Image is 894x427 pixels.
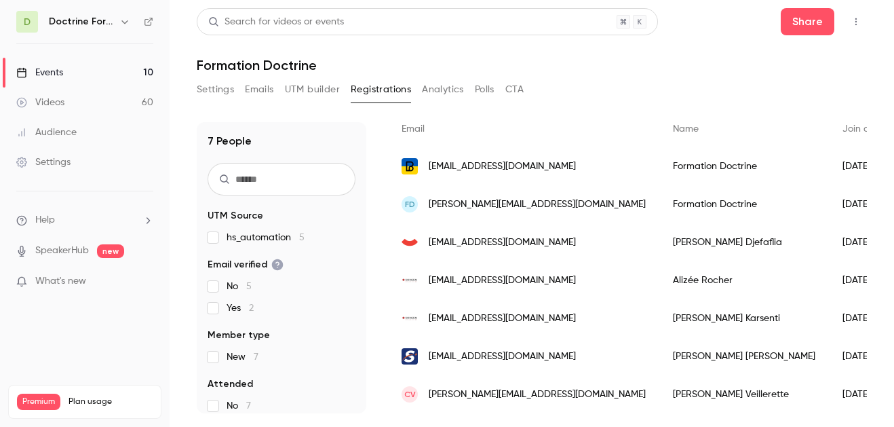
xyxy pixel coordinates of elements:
[227,280,252,293] span: No
[659,185,829,223] div: Formation Doctrine
[197,79,234,100] button: Settings
[659,147,829,185] div: Formation Doctrine
[208,209,263,223] span: UTM Source
[16,96,64,109] div: Videos
[659,299,829,337] div: [PERSON_NAME] Karsenti
[429,236,576,250] span: [EMAIL_ADDRESS][DOMAIN_NAME]
[659,337,829,375] div: [PERSON_NAME] [PERSON_NAME]
[16,155,71,169] div: Settings
[402,158,418,174] img: avocatparis.org
[351,79,411,100] button: Registrations
[422,79,464,100] button: Analytics
[24,15,31,29] span: D
[49,15,114,29] h6: Doctrine Formation Corporate
[246,282,252,291] span: 5
[69,396,153,407] span: Plan usage
[16,213,153,227] li: help-dropdown-opener
[842,124,885,134] span: Join date
[246,401,251,411] span: 7
[429,274,576,288] span: [EMAIL_ADDRESS][DOMAIN_NAME]
[254,352,258,362] span: 7
[402,234,418,250] img: univ-fcomte.fr
[402,272,418,289] img: sorgemeval.com
[429,312,576,326] span: [EMAIL_ADDRESS][DOMAIN_NAME]
[249,303,254,313] span: 2
[208,377,253,391] span: Attended
[208,15,344,29] div: Search for videos or events
[429,160,576,174] span: [EMAIL_ADDRESS][DOMAIN_NAME]
[659,375,829,413] div: [PERSON_NAME] Veillerette
[429,388,646,402] span: [PERSON_NAME][EMAIL_ADDRESS][DOMAIN_NAME]
[429,350,576,364] span: [EMAIL_ADDRESS][DOMAIN_NAME]
[16,126,77,139] div: Audience
[227,350,258,364] span: New
[137,276,153,288] iframe: Noticeable Trigger
[35,274,86,289] span: What's new
[402,124,425,134] span: Email
[35,244,89,258] a: SpeakerHub
[659,261,829,299] div: Alizée Rocher
[402,348,418,365] img: snalc.fr
[227,231,305,244] span: hs_automation
[505,79,524,100] button: CTA
[475,79,494,100] button: Polls
[227,301,254,315] span: Yes
[429,198,646,212] span: [PERSON_NAME][EMAIL_ADDRESS][DOMAIN_NAME]
[245,79,273,100] button: Emails
[285,79,340,100] button: UTM builder
[97,244,124,258] span: new
[208,329,270,342] span: Member type
[208,133,252,149] h1: 7 People
[781,8,834,35] button: Share
[227,399,251,413] span: No
[208,258,284,272] span: Email verified
[405,198,415,210] span: FD
[659,223,829,261] div: [PERSON_NAME] Djefaflia
[299,233,305,242] span: 5
[35,213,55,227] span: Help
[197,57,867,73] h1: Formation Doctrine
[16,66,63,79] div: Events
[673,124,699,134] span: Name
[17,394,60,410] span: Premium
[404,388,416,401] span: CV
[402,310,418,327] img: sorgemeval.com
